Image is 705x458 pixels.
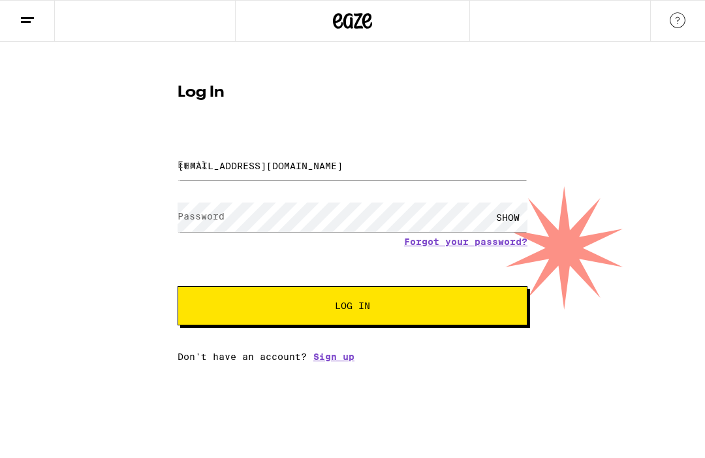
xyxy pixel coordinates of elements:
a: Forgot your password? [404,237,527,247]
div: SHOW [488,203,527,232]
input: Email [178,151,527,180]
a: Sign up [313,352,354,362]
button: Log In [178,286,527,325]
div: Don't have an account? [178,352,527,362]
h1: Log In [178,85,527,101]
label: Password [178,211,225,221]
label: Email [178,159,207,170]
span: Log In [335,301,370,310]
span: Hi. Need any help? [8,9,94,20]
